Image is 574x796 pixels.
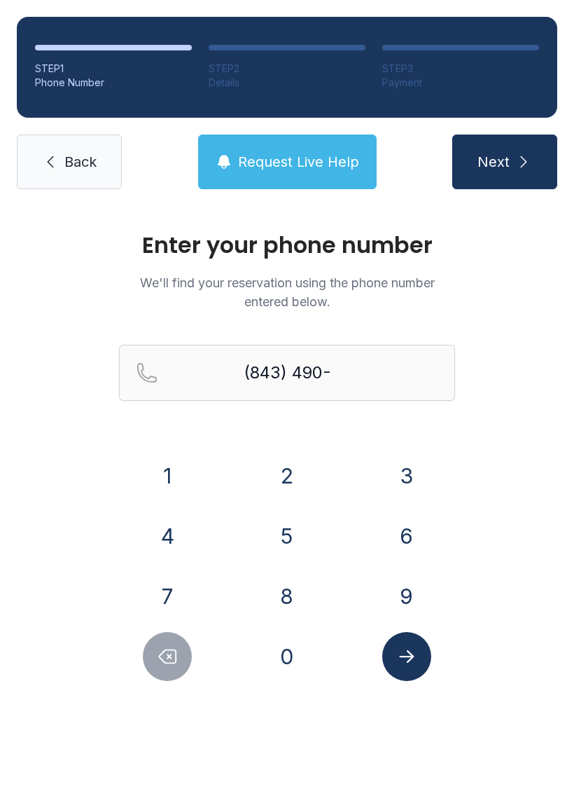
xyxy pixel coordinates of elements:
div: Phone Number [35,76,192,90]
button: 7 [143,572,192,621]
button: 3 [382,451,431,500]
button: 4 [143,512,192,561]
div: Details [209,76,365,90]
button: 0 [262,632,311,681]
input: Reservation phone number [119,345,455,401]
button: 5 [262,512,311,561]
div: Payment [382,76,539,90]
span: Request Live Help [238,152,359,172]
h1: Enter your phone number [119,234,455,256]
button: Submit lookup form [382,632,431,681]
div: STEP 2 [209,62,365,76]
p: We'll find your reservation using the phone number entered below. [119,273,455,311]
button: 9 [382,572,431,621]
div: STEP 1 [35,62,192,76]
button: 6 [382,512,431,561]
div: STEP 3 [382,62,539,76]
span: Back [64,152,97,172]
button: 8 [262,572,311,621]
button: 2 [262,451,311,500]
span: Next [477,152,510,172]
button: Delete number [143,632,192,681]
button: 1 [143,451,192,500]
